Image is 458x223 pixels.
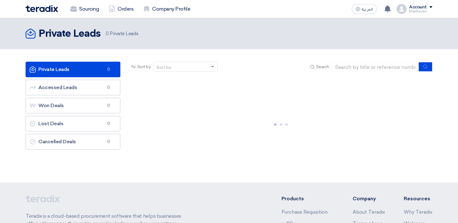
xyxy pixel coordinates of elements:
[316,64,329,70] span: Search
[362,7,373,12] span: العربية
[404,195,432,202] li: Resources
[26,62,120,77] a: Private Leads0
[106,31,109,36] span: 0
[397,4,407,14] img: profile_test.png
[282,209,328,215] a: Purchase Requisition
[65,2,104,16] a: Sourcing
[137,64,151,70] span: Sort by
[26,134,120,149] a: Cancelled Deals0
[105,139,113,145] span: 0
[409,5,427,10] div: Account
[105,84,113,91] span: 0
[352,4,377,14] button: العربية
[26,5,58,12] img: Teradix logo
[26,98,120,113] a: Won Deals0
[138,2,195,16] a: Company Profile
[409,10,432,13] div: Madhavan
[105,121,113,127] span: 0
[26,80,120,95] a: Accessed Leads0
[106,30,138,37] span: Private Leads
[282,195,334,202] li: Products
[353,195,385,202] li: Company
[39,28,101,40] h2: Private Leads
[404,209,432,215] a: Why Teradix
[105,102,113,109] span: 0
[105,66,113,73] span: 0
[332,62,419,72] input: Search by title or reference number
[104,2,138,16] a: Orders
[26,116,120,131] a: Lost Deals0
[157,64,171,71] div: Sort by
[353,209,385,215] a: About Teradix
